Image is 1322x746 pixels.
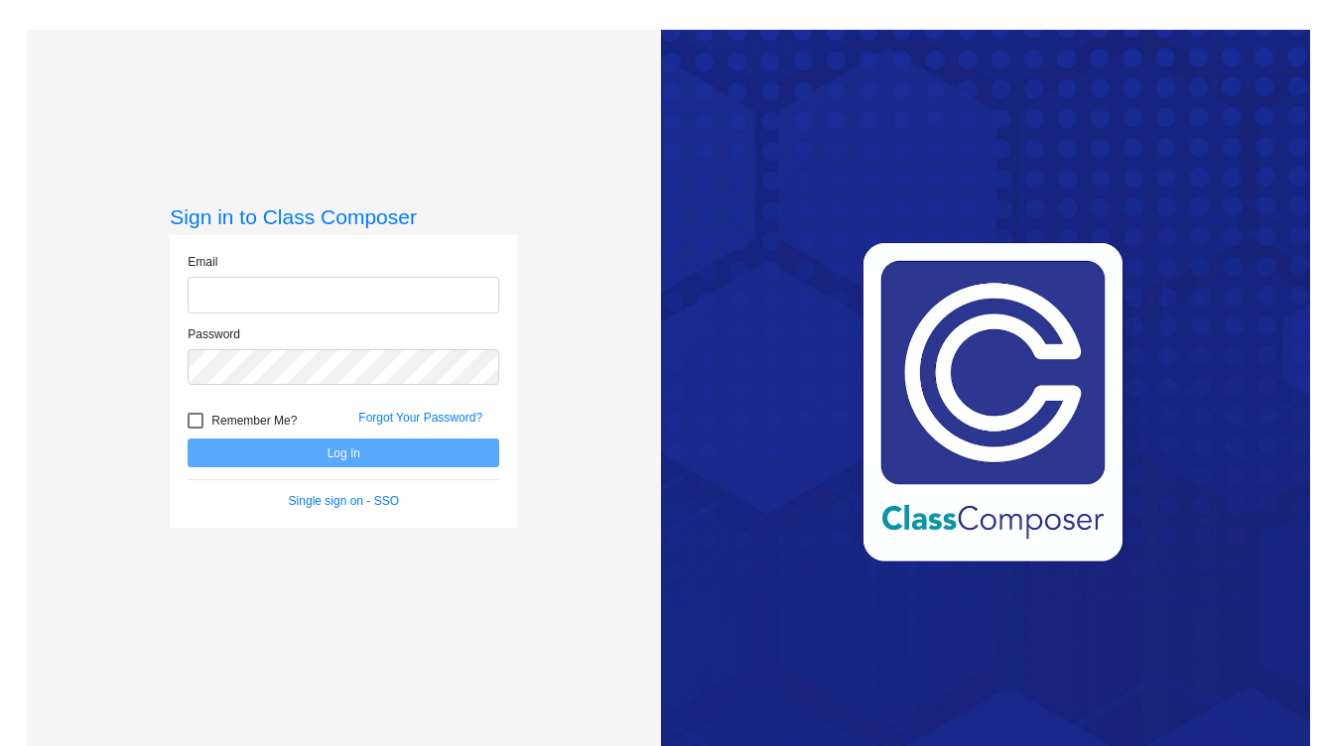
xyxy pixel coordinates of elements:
a: Forgot Your Password? [358,411,482,425]
span: Remember Me? [211,409,297,433]
label: Password [188,325,240,343]
label: Email [188,253,217,271]
a: Single sign on - SSO [289,494,399,508]
h3: Sign in to Class Composer [170,204,517,229]
button: Log In [188,438,499,467]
